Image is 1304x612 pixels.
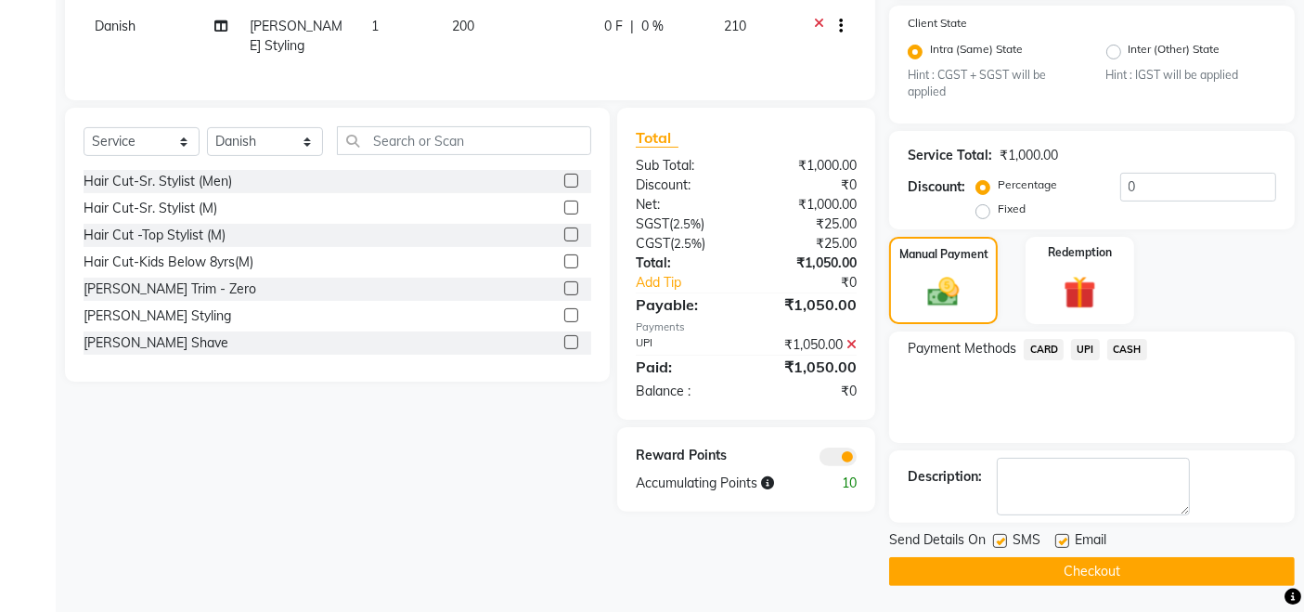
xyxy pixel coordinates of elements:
img: _cash.svg [918,274,968,310]
div: ₹0 [746,176,871,195]
div: Description: [908,467,982,487]
div: Balance : [622,382,746,401]
span: | [630,17,634,36]
label: Intra (Same) State [930,41,1023,63]
div: Hair Cut -Top Stylist (M) [84,226,226,245]
div: ₹1,050.00 [746,293,871,316]
label: Inter (Other) State [1129,41,1220,63]
div: [PERSON_NAME] Shave [84,333,228,353]
div: Payments [636,319,857,335]
div: Total: [622,254,746,273]
span: Email [1075,530,1106,553]
span: 2.5% [673,216,701,231]
div: Accumulating Points [622,474,808,493]
div: [PERSON_NAME] Styling [84,306,231,326]
div: ( ) [622,234,746,254]
span: CARD [1024,339,1064,360]
span: 200 [452,18,474,34]
div: ₹25.00 [746,215,871,234]
div: Service Total: [908,146,992,165]
span: CGST [636,235,670,252]
span: Total [636,128,678,148]
label: Manual Payment [899,246,988,263]
div: ( ) [622,215,746,234]
label: Redemption [1048,244,1112,261]
span: Send Details On [889,530,986,553]
span: SMS [1013,530,1040,553]
span: SGST [636,215,669,232]
div: ₹1,000.00 [1000,146,1058,165]
div: Net: [622,195,746,215]
div: ₹25.00 [746,234,871,254]
div: Hair Cut-Sr. Stylist (Men) [84,172,232,191]
div: Payable: [622,293,746,316]
span: 1 [371,18,379,34]
span: Danish [95,18,136,34]
span: 0 % [641,17,664,36]
span: CASH [1107,339,1147,360]
span: 0 F [604,17,623,36]
input: Search or Scan [337,126,591,155]
small: Hint : IGST will be applied [1106,67,1276,84]
div: ₹1,000.00 [746,156,871,176]
span: 210 [724,18,746,34]
div: 10 [808,474,871,493]
div: ₹1,050.00 [746,254,871,273]
div: Hair Cut-Kids Below 8yrs(M) [84,253,253,272]
div: Discount: [908,177,965,197]
span: [PERSON_NAME] Styling [250,18,342,54]
a: Add Tip [622,273,767,293]
div: ₹0 [768,273,871,293]
div: Paid: [622,356,746,378]
span: 2.5% [674,236,702,251]
label: Client State [908,15,967,32]
small: Hint : CGST + SGST will be applied [908,67,1078,101]
div: UPI [622,335,746,355]
div: ₹1,050.00 [746,335,871,355]
img: _gift.svg [1053,272,1106,313]
div: Reward Points [622,446,746,466]
label: Percentage [998,176,1057,193]
div: Discount: [622,176,746,195]
div: ₹1,050.00 [746,356,871,378]
div: ₹1,000.00 [746,195,871,215]
span: Payment Methods [908,339,1016,358]
div: Sub Total: [622,156,746,176]
div: [PERSON_NAME] Trim - Zero [84,280,256,299]
div: ₹0 [746,382,871,401]
button: Checkout [889,557,1295,586]
label: Fixed [998,201,1026,217]
span: UPI [1071,339,1100,360]
div: Hair Cut-Sr. Stylist (M) [84,199,217,218]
